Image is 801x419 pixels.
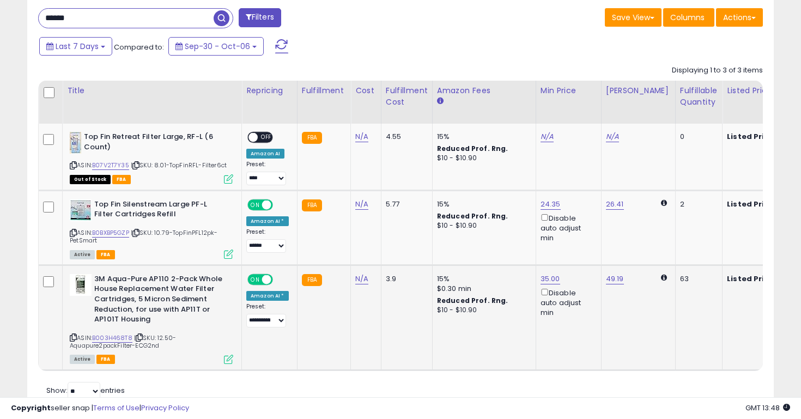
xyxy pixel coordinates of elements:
[437,211,508,221] b: Reduced Prof. Rng.
[541,287,593,318] div: Disable auto adjust min
[745,403,790,413] span: 2025-10-14 13:48 GMT
[541,212,593,244] div: Disable auto adjust min
[670,12,705,23] span: Columns
[606,199,624,210] a: 26.41
[355,131,368,142] a: N/A
[386,85,428,108] div: Fulfillment Cost
[70,228,218,245] span: | SKU: 10.79-TopFinPFL12pk-PetSmart
[437,306,527,315] div: $10 - $10.90
[437,199,527,209] div: 15%
[541,131,554,142] a: N/A
[56,41,99,52] span: Last 7 Days
[246,161,289,185] div: Preset:
[258,133,275,142] span: OFF
[131,161,227,169] span: | SKU: 8.01-TopFinRFL-Filter6ct
[727,199,776,209] b: Listed Price:
[663,8,714,27] button: Columns
[302,199,322,211] small: FBA
[386,132,424,142] div: 4.55
[386,199,424,209] div: 5.77
[246,216,289,226] div: Amazon AI *
[437,144,508,153] b: Reduced Prof. Rng.
[716,8,763,27] button: Actions
[114,42,164,52] span: Compared to:
[355,85,377,96] div: Cost
[302,85,346,96] div: Fulfillment
[386,274,424,284] div: 3.9
[168,37,264,56] button: Sep-30 - Oct-06
[246,149,284,159] div: Amazon AI
[541,199,561,210] a: 24.35
[70,274,92,296] img: 41vKr0Iu8DL._SL40_.jpg
[437,85,531,96] div: Amazon Fees
[246,303,289,327] div: Preset:
[94,199,227,222] b: Top Fin Silenstream Large PF-L Filter Cartridges Refill
[271,200,289,209] span: OFF
[672,65,763,76] div: Displaying 1 to 3 of 3 items
[271,275,289,284] span: OFF
[727,274,776,284] b: Listed Price:
[70,333,176,350] span: | SKU: 12.50-Aquapure2packFilter-ECG2nd
[606,131,619,142] a: N/A
[70,199,233,258] div: ASIN:
[39,37,112,56] button: Last 7 Days
[11,403,51,413] strong: Copyright
[92,333,132,343] a: B003H468T8
[727,131,776,142] b: Listed Price:
[248,200,262,209] span: ON
[541,274,560,284] a: 35.00
[70,274,233,363] div: ASIN:
[96,355,115,364] span: FBA
[70,132,81,154] img: 41zy1sro7HL._SL40_.jpg
[437,96,444,106] small: Amazon Fees.
[355,199,368,210] a: N/A
[246,291,289,301] div: Amazon AI *
[680,132,714,142] div: 0
[606,85,671,96] div: [PERSON_NAME]
[541,85,597,96] div: Min Price
[246,85,293,96] div: Repricing
[302,274,322,286] small: FBA
[680,85,718,108] div: Fulfillable Quantity
[141,403,189,413] a: Privacy Policy
[46,385,125,396] span: Show: entries
[437,132,527,142] div: 15%
[70,175,111,184] span: All listings that are currently out of stock and unavailable for purchase on Amazon
[680,274,714,284] div: 63
[11,403,189,414] div: seller snap | |
[355,274,368,284] a: N/A
[437,274,527,284] div: 15%
[437,284,527,294] div: $0.30 min
[70,355,95,364] span: All listings currently available for purchase on Amazon
[92,228,129,238] a: B0BXBP5GZP
[92,161,129,170] a: B07V2T7Y35
[606,274,624,284] a: 49.19
[94,274,227,327] b: 3M Aqua-Pure AP110 2-Pack Whole House Replacement Water Filter Cartridges, 5 Micron Sediment Redu...
[248,275,262,284] span: ON
[70,250,95,259] span: All listings currently available for purchase on Amazon
[437,154,527,163] div: $10 - $10.90
[70,199,92,221] img: 51a7UNt37QL._SL40_.jpg
[112,175,131,184] span: FBA
[93,403,139,413] a: Terms of Use
[680,199,714,209] div: 2
[239,8,281,27] button: Filters
[67,85,237,96] div: Title
[84,132,216,155] b: Top Fin Retreat Filter Large, RF-L (6 Count)
[185,41,250,52] span: Sep-30 - Oct-06
[96,250,115,259] span: FBA
[302,132,322,144] small: FBA
[437,296,508,305] b: Reduced Prof. Rng.
[437,221,527,230] div: $10 - $10.90
[605,8,662,27] button: Save View
[70,132,233,183] div: ASIN:
[246,228,289,253] div: Preset:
